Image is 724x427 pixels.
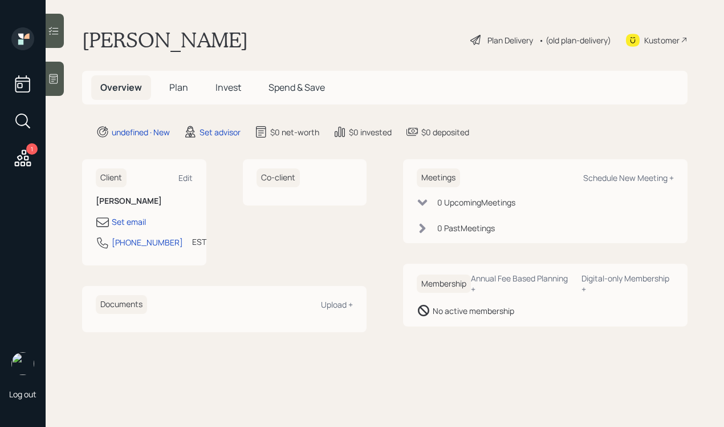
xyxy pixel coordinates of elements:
[417,275,471,293] h6: Membership
[487,34,533,46] div: Plan Delivery
[112,216,146,228] div: Set email
[471,273,572,295] div: Annual Fee Based Planning +
[417,168,460,187] h6: Meetings
[169,81,188,94] span: Plan
[96,295,147,314] h6: Documents
[11,352,34,375] img: robby-grisanti-headshot.png
[96,168,127,187] h6: Client
[437,222,495,234] div: 0 Past Meeting s
[9,389,36,400] div: Log out
[178,172,193,183] div: Edit
[112,236,183,248] div: [PHONE_NUMBER]
[192,236,206,248] div: EST
[270,126,319,138] div: $0 net-worth
[433,305,514,317] div: No active membership
[82,27,248,53] h1: [PERSON_NAME]
[539,34,611,46] div: • (old plan-delivery)
[112,126,170,138] div: undefined · New
[26,143,38,155] div: 1
[349,126,392,138] div: $0 invested
[269,81,325,94] span: Spend & Save
[581,273,674,295] div: Digital-only Membership +
[215,81,241,94] span: Invest
[200,126,241,138] div: Set advisor
[257,168,300,187] h6: Co-client
[437,196,515,208] div: 0 Upcoming Meeting s
[421,126,469,138] div: $0 deposited
[100,81,142,94] span: Overview
[321,299,353,310] div: Upload +
[583,172,674,183] div: Schedule New Meeting +
[644,34,680,46] div: Kustomer
[96,196,193,206] h6: [PERSON_NAME]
